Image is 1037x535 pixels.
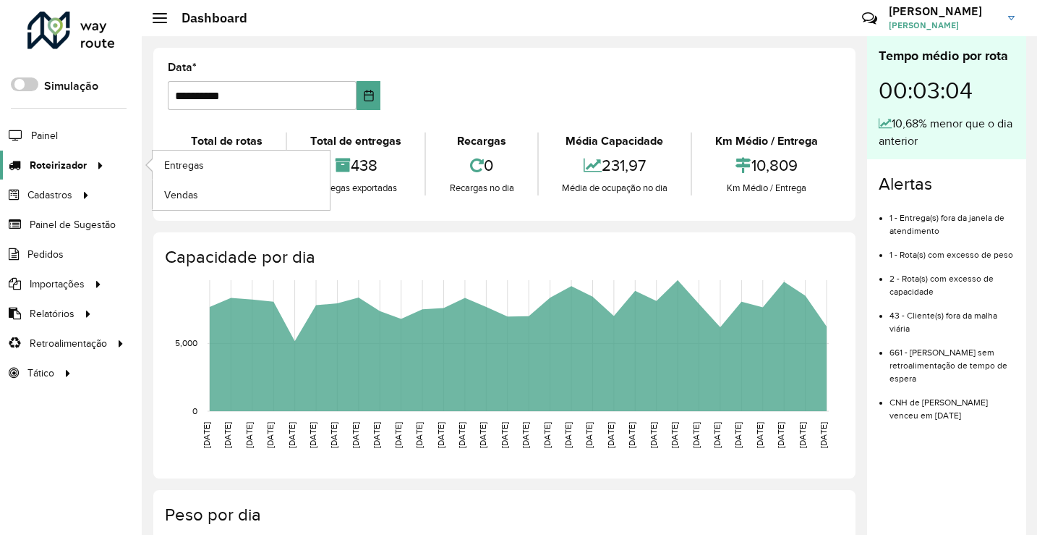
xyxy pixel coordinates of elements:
[696,150,837,181] div: 10,809
[755,422,764,448] text: [DATE]
[30,277,85,292] span: Importações
[175,339,197,348] text: 5,000
[291,150,421,181] div: 438
[819,422,828,448] text: [DATE]
[689,4,840,43] div: Críticas? Dúvidas? Elogios? Sugestões? Entre em contato conosco!
[30,336,107,351] span: Retroalimentação
[430,132,533,150] div: Recargas
[436,422,445,448] text: [DATE]
[329,422,338,448] text: [DATE]
[372,422,381,448] text: [DATE]
[691,422,701,448] text: [DATE]
[30,217,116,232] span: Painel de Sugestão
[165,247,841,268] h4: Capacidade por dia
[265,422,275,448] text: [DATE]
[889,4,997,18] h3: [PERSON_NAME]
[223,422,232,448] text: [DATE]
[879,46,1015,66] div: Tempo médio por rota
[542,150,687,181] div: 231,97
[889,201,1015,237] li: 1 - Entrega(s) fora da janela de atendimento
[291,132,421,150] div: Total de entregas
[478,422,487,448] text: [DATE]
[563,422,573,448] text: [DATE]
[889,298,1015,335] li: 43 - Cliente(s) fora da malha viária
[27,366,54,381] span: Tático
[542,181,687,195] div: Média de ocupação no dia
[712,422,722,448] text: [DATE]
[164,158,204,173] span: Entregas
[696,132,837,150] div: Km Médio / Entrega
[889,385,1015,422] li: CNH de [PERSON_NAME] venceu em [DATE]
[192,406,197,416] text: 0
[521,422,530,448] text: [DATE]
[30,306,74,321] span: Relatórios
[27,188,72,203] span: Cadastros
[430,150,533,181] div: 0
[31,128,58,143] span: Painel
[670,422,679,448] text: [DATE]
[606,422,615,448] text: [DATE]
[287,422,296,448] text: [DATE]
[393,422,403,448] text: [DATE]
[733,422,743,448] text: [DATE]
[244,422,254,448] text: [DATE]
[889,237,1015,261] li: 1 - Rota(s) com excesso de peso
[430,181,533,195] div: Recargas no dia
[879,66,1015,115] div: 00:03:04
[357,81,380,110] button: Choose Date
[889,19,997,32] span: [PERSON_NAME]
[542,132,687,150] div: Média Capacidade
[291,181,421,195] div: Entregas exportadas
[854,3,885,34] a: Contato Rápido
[414,422,424,448] text: [DATE]
[584,422,594,448] text: [DATE]
[167,10,247,26] h2: Dashboard
[627,422,636,448] text: [DATE]
[649,422,658,448] text: [DATE]
[542,422,552,448] text: [DATE]
[165,505,841,526] h4: Peso por dia
[457,422,466,448] text: [DATE]
[889,261,1015,298] li: 2 - Rota(s) com excesso de capacidade
[30,158,87,173] span: Roteirizador
[889,335,1015,385] li: 661 - [PERSON_NAME] sem retroalimentação de tempo de espera
[27,247,64,262] span: Pedidos
[879,115,1015,150] div: 10,68% menor que o dia anterior
[798,422,807,448] text: [DATE]
[308,422,317,448] text: [DATE]
[153,180,330,209] a: Vendas
[351,422,360,448] text: [DATE]
[164,188,198,203] span: Vendas
[696,181,837,195] div: Km Médio / Entrega
[153,151,330,180] a: Entregas
[168,59,197,76] label: Data
[202,422,211,448] text: [DATE]
[44,77,98,95] label: Simulação
[500,422,509,448] text: [DATE]
[879,174,1015,195] h4: Alertas
[776,422,785,448] text: [DATE]
[171,132,282,150] div: Total de rotas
